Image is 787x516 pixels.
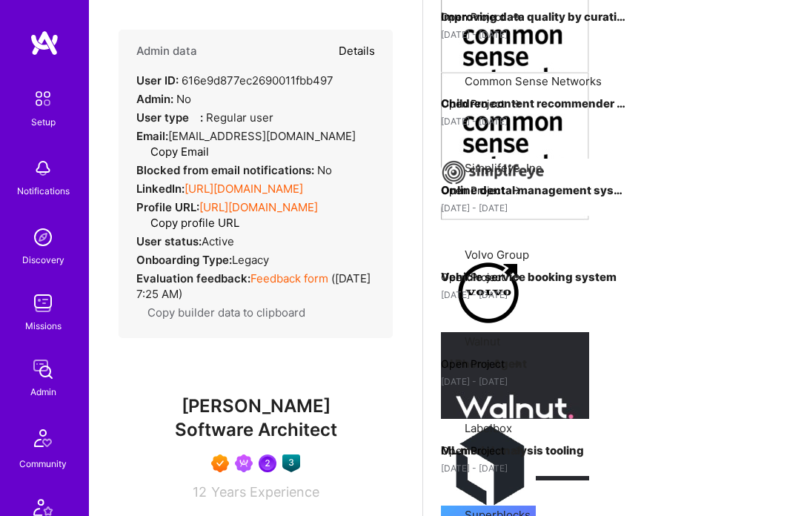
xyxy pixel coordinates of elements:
[136,163,317,177] strong: Blocked from email notifications:
[136,92,173,106] strong: Admin:
[441,245,536,340] img: Company logo
[441,332,589,480] img: Company logo
[136,73,179,87] strong: User ID:
[465,334,500,349] div: Walnut
[441,441,626,460] h4: ML model analysis tooling
[511,185,522,196] img: arrow-right
[136,110,203,125] strong: User type :
[25,420,61,456] img: Community
[441,287,626,302] div: [DATE] - [DATE]
[441,7,626,27] h4: Improving data quality by curating search
[441,27,626,42] div: [DATE] - [DATE]
[441,460,626,476] div: [DATE] - [DATE]
[441,96,522,111] button: Open Project
[441,181,626,200] h4: Online dental management system
[441,72,589,220] img: Company logo
[19,456,67,472] div: Community
[339,30,375,73] button: Details
[441,9,522,24] button: Open Project
[136,200,199,214] strong: Profile URL:
[193,484,207,500] span: 12
[465,73,602,89] div: Common Sense Networks
[232,253,269,267] span: legacy
[136,271,250,285] strong: Evaluation feedback:
[511,445,522,457] img: arrow-right
[136,91,191,107] div: No
[28,153,58,183] img: bell
[441,269,522,285] button: Open Project
[211,454,229,472] img: Exceptional A.Teamer
[136,73,333,88] div: 616e9d877ec2690011fbb497
[30,30,59,56] img: logo
[441,374,626,389] div: [DATE] - [DATE]
[30,384,56,400] div: Admin
[441,94,626,113] h4: Children content recommender system
[441,356,522,371] button: Open Project
[511,98,522,110] img: arrow-right
[465,160,545,176] div: Simplifeye, Inc.
[136,305,305,320] button: Copy builder data to clipboard
[139,144,209,159] button: Copy Email
[28,354,58,384] img: admin teamwork
[139,218,150,229] i: icon Copy
[25,318,62,334] div: Missions
[175,419,337,440] span: Software Architect
[441,113,626,129] div: [DATE] - [DATE]
[22,252,64,268] div: Discovery
[189,110,200,122] i: Help
[250,271,328,285] a: Feedback form
[441,200,626,216] div: [DATE] - [DATE]
[211,484,319,500] span: Years Experience
[28,222,58,252] img: discovery
[511,271,522,283] img: arrow-right
[465,247,529,262] div: Volvo Group
[139,147,150,158] i: icon Copy
[235,454,253,472] img: Been on Mission
[31,114,56,130] div: Setup
[136,162,332,178] div: No
[136,234,202,248] strong: User status:
[511,358,522,370] img: arrow-right
[441,182,522,198] button: Open Project
[441,268,626,287] h4: Vehicle service booking system
[139,215,239,231] button: Copy profile URL
[465,420,512,436] div: Labelbox
[136,308,147,319] i: icon Copy
[441,443,522,458] button: Open Project
[136,182,185,196] strong: LinkedIn:
[199,200,318,214] a: [URL][DOMAIN_NAME]
[511,11,522,23] img: arrow-right
[136,44,197,58] h4: Admin data
[17,183,70,199] div: Notifications
[441,354,626,374] h4: AI Phone Agent
[119,395,393,417] span: [PERSON_NAME]
[27,83,59,114] img: setup
[136,110,273,125] div: Regular user
[185,182,303,196] a: [URL][DOMAIN_NAME]
[136,253,232,267] strong: Onboarding Type:
[441,159,546,188] img: Company logo
[136,129,168,143] strong: Email:
[136,271,375,302] div: ( [DATE] 7:25 AM )
[202,234,234,248] span: Active
[168,129,356,143] span: [EMAIL_ADDRESS][DOMAIN_NAME]
[28,288,58,318] img: teamwork
[441,419,536,514] img: Company logo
